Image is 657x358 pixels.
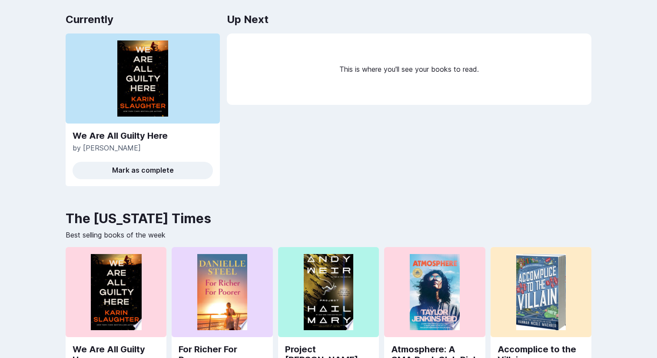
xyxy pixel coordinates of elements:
[410,254,460,330] img: Woman paying for a purchase
[73,162,213,179] button: Mark as complete
[227,11,269,28] h2: Up Next
[66,211,591,226] h2: The [US_STATE] Times
[83,144,141,152] span: [PERSON_NAME]
[117,40,168,117] img: Woman paying for a purchase
[73,143,213,153] p: by
[66,11,220,28] h2: Currently
[516,254,566,330] img: Woman paying for a purchase
[304,254,353,330] img: Woman paying for a purchase
[197,254,247,330] img: Woman paying for a purchase
[66,230,591,240] p: Best selling books of the week
[91,254,142,330] img: Woman paying for a purchase
[73,130,213,141] a: We Are All Guilty Here
[227,33,591,105] div: This is where you'll see your books to read.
